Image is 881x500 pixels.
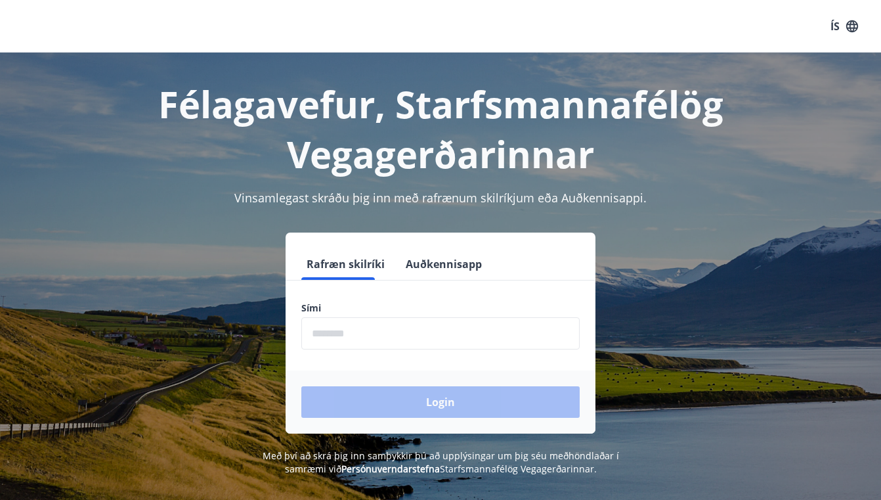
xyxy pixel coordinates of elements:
span: Með því að skrá þig inn samþykkir þú að upplýsingar um þig séu meðhöndlaðar í samræmi við Starfsm... [263,449,619,475]
button: Auðkennisapp [400,248,487,280]
a: Persónuverndarstefna [341,463,440,475]
h1: Félagavefur, Starfsmannafélög Vegagerðarinnar [16,79,865,179]
button: Rafræn skilríki [301,248,390,280]
span: Vinsamlegast skráðu þig inn með rafrænum skilríkjum eða Auðkennisappi. [234,190,647,206]
button: ÍS [823,14,865,38]
label: Sími [301,302,580,315]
